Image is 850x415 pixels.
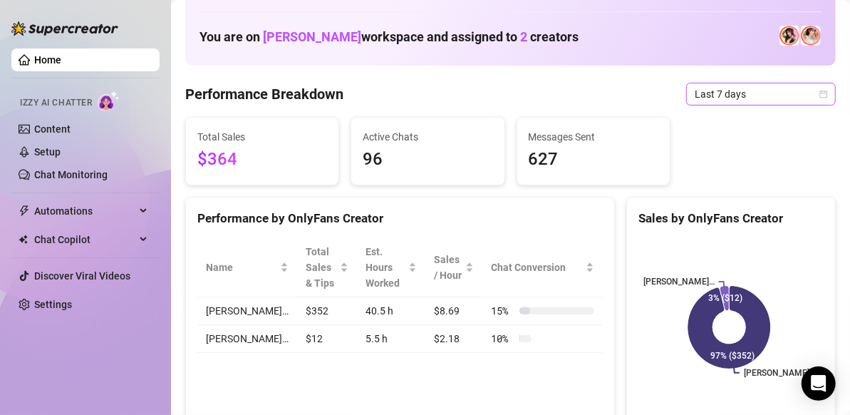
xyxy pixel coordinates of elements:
[638,209,824,228] div: Sales by OnlyFans Creator
[297,297,357,325] td: $352
[357,297,425,325] td: 40.5 h
[425,238,483,297] th: Sales / Hour
[11,21,118,36] img: logo-BBDzfeDw.svg
[34,228,135,251] span: Chat Copilot
[263,29,361,44] span: [PERSON_NAME]
[34,54,61,66] a: Home
[643,277,715,287] text: [PERSON_NAME]…
[197,146,327,173] span: $364
[197,325,297,353] td: [PERSON_NAME]…
[357,325,425,353] td: 5.5 h
[34,200,135,222] span: Automations
[802,367,836,401] div: Open Intercom Messenger
[434,252,463,283] span: Sales / Hour
[491,303,514,319] span: 15 %
[197,129,327,145] span: Total Sales
[520,29,527,44] span: 2
[185,84,343,104] h4: Performance Breakdown
[482,238,603,297] th: Chat Conversion
[197,297,297,325] td: [PERSON_NAME]…
[306,244,337,291] span: Total Sales & Tips
[744,368,815,378] text: [PERSON_NAME]…
[779,26,799,46] img: Holly
[20,96,92,110] span: Izzy AI Chatter
[19,235,28,245] img: Chat Copilot
[98,91,120,111] img: AI Chatter
[363,146,492,173] span: 96
[197,238,297,297] th: Name
[34,169,108,180] a: Chat Monitoring
[363,129,492,145] span: Active Chats
[34,270,130,282] a: Discover Viral Videos
[19,205,30,217] span: thunderbolt
[819,90,828,98] span: calendar
[297,325,357,353] td: $12
[34,123,71,135] a: Content
[491,260,583,275] span: Chat Conversion
[425,297,483,325] td: $8.69
[366,244,405,291] div: Est. Hours Worked
[297,238,357,297] th: Total Sales & Tips
[529,146,658,173] span: 627
[34,299,72,310] a: Settings
[197,209,603,228] div: Performance by OnlyFans Creator
[425,325,483,353] td: $2.18
[206,260,277,275] span: Name
[491,331,514,347] span: 10 %
[695,83,827,105] span: Last 7 days
[801,26,821,46] img: 𝖍𝖔𝖑𝖑𝖞
[34,146,61,158] a: Setup
[199,29,579,45] h1: You are on workspace and assigned to creators
[529,129,658,145] span: Messages Sent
